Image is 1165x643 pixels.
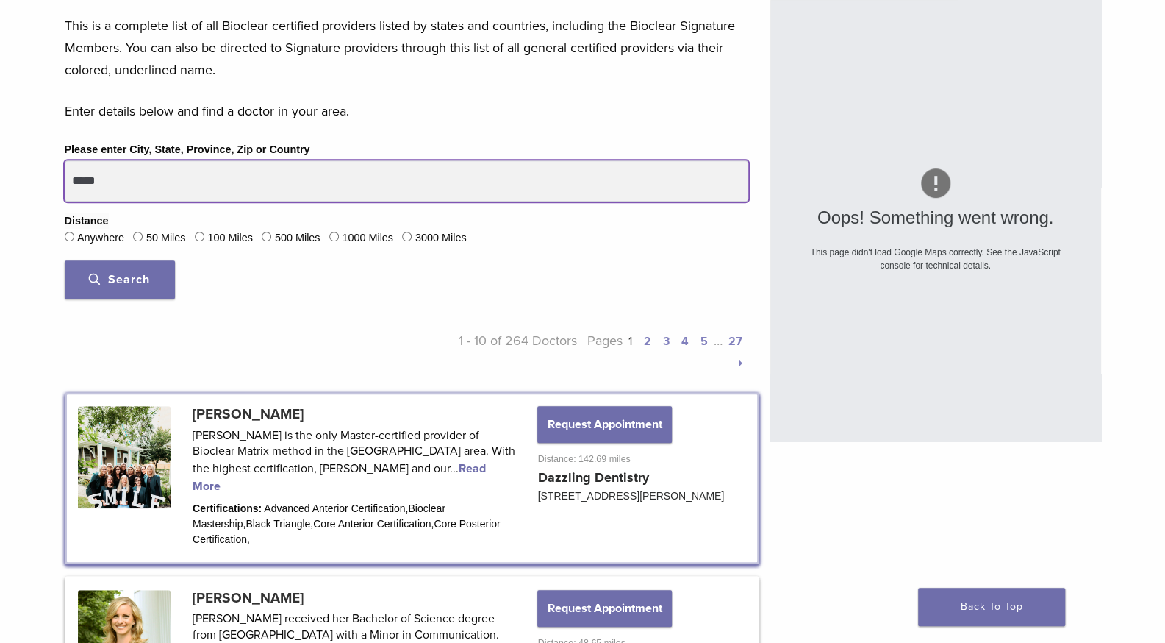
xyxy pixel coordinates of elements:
label: Please enter City, State, Province, Zip or Country [65,142,310,158]
a: 4 [681,334,689,349]
span: Search [89,272,150,287]
a: Back To Top [918,588,1065,626]
a: 3 [663,334,670,349]
button: Search [65,260,175,299]
legend: Distance [65,213,109,230]
label: 3000 Miles [415,230,467,246]
label: 50 Miles [146,230,186,246]
p: This is a complete list of all Bioclear certified providers listed by states and countries, inclu... [65,15,748,81]
button: Request Appointment [537,590,671,627]
label: 100 Miles [207,230,253,246]
p: Pages [577,330,748,374]
a: 5 [700,334,708,349]
label: Anywhere [77,230,124,246]
button: Request Appointment [537,406,671,443]
span: … [714,333,723,349]
div: This page didn't load Google Maps correctly. See the JavaScript console for technical details. [807,246,1064,272]
a: 1 [628,334,632,349]
label: 1000 Miles [342,230,393,246]
div: Oops! Something went wrong. [807,205,1064,231]
a: 2 [644,334,651,349]
p: Enter details below and find a doctor in your area. [65,100,748,122]
label: 500 Miles [275,230,320,246]
a: 27 [728,334,742,349]
p: 1 - 10 of 264 Doctors [406,330,578,374]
